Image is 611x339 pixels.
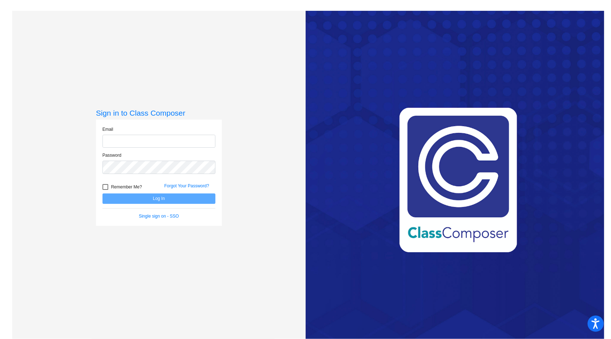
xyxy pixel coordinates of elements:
span: Remember Me? [111,183,142,191]
h3: Sign in to Class Composer [96,108,222,117]
a: Single sign on - SSO [139,214,179,219]
label: Password [102,152,122,159]
label: Email [102,126,113,133]
button: Log In [102,193,215,204]
a: Forgot Your Password? [164,183,209,188]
